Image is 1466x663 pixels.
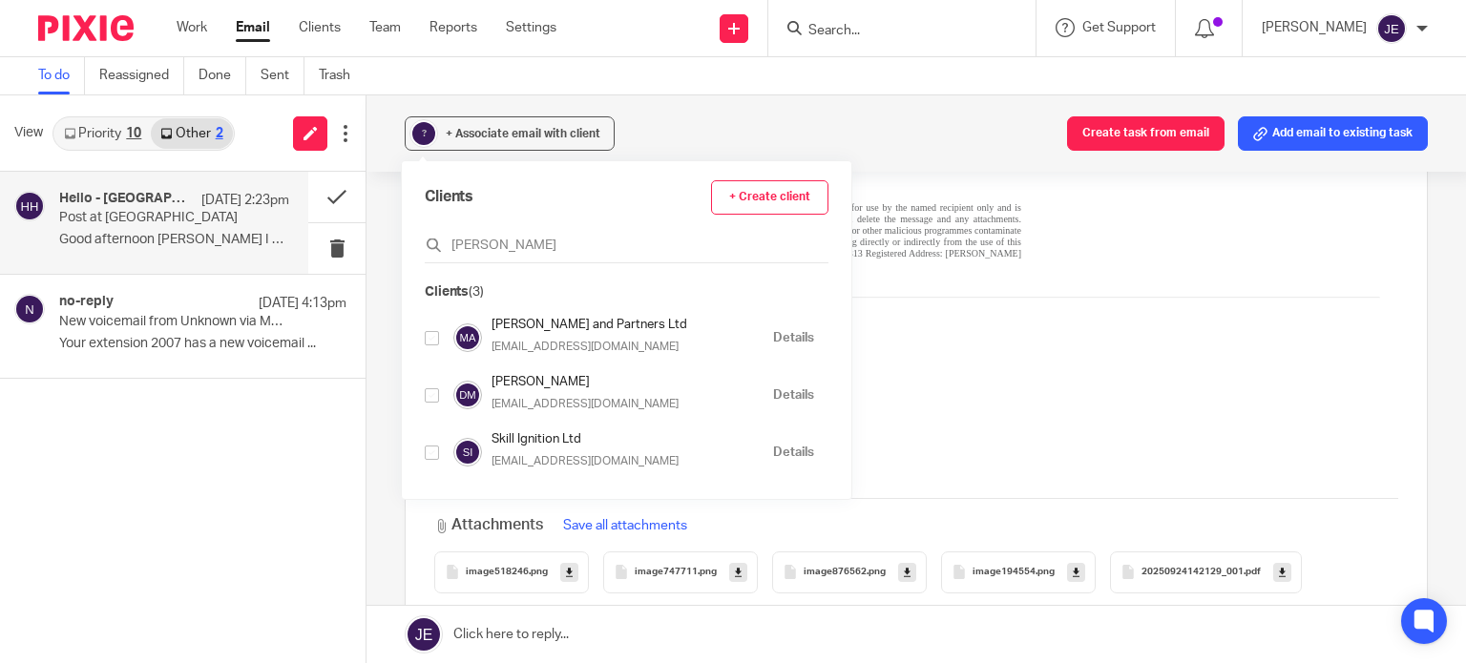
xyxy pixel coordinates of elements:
[1110,551,1302,593] button: 20250924142129_001.pdf
[453,438,482,466] img: svg%3E
[241,518,320,528] a: [DOMAIN_NAME]
[13,256,136,271] span: [PHONE_NUMBER]
[429,18,477,37] a: Reports
[151,118,232,149] a: Other2
[492,396,709,413] p: [EMAIL_ADDRESS][DOMAIN_NAME]
[59,210,243,226] p: Post at [GEOGRAPHIC_DATA]
[59,314,289,330] p: New voicemail from Unknown via M&P Enquiries
[469,285,484,299] span: (3)
[492,339,709,356] p: [EMAIL_ADDRESS][DOMAIN_NAME]
[773,444,814,462] a: Details
[259,294,346,313] p: [DATE] 4:13pm
[446,128,600,139] span: + Associate email with client
[434,514,543,536] h3: Attachments
[38,57,85,94] a: To do
[773,329,814,347] a: Details
[142,342,148,357] span: I
[261,57,304,94] a: Sent
[299,18,341,37] a: Clients
[177,18,207,37] a: Work
[360,342,366,357] span: I
[434,551,589,593] button: image518246.png
[306,342,356,357] span: Farnham
[425,186,473,208] span: Clients
[425,236,828,255] input: Click to search...
[1082,21,1156,34] span: Get Support
[14,294,45,324] img: svg%3E
[152,342,294,357] span: [GEOGRAPHIC_DATA]
[59,336,346,352] p: Your extension 2007 has a new voicemail ...
[772,551,927,593] button: image876562.png
[59,232,289,248] p: Good afternoon [PERSON_NAME] I hope you are...
[59,191,192,207] h4: Hello - [GEOGRAPHIC_DATA]
[973,567,1036,578] span: image194554
[59,294,114,310] h4: no-reply
[126,127,141,140] div: 10
[425,282,484,302] p: Clients
[492,373,764,391] h4: [PERSON_NAME]
[773,386,814,404] a: Details
[711,180,828,215] a: + Create client
[806,23,978,40] input: Search
[38,15,134,41] img: Pixie
[804,567,867,578] span: image876562
[19,316,151,331] a: Find us on LinkedIn
[698,567,717,578] span: .png
[54,118,151,149] a: Priority10
[941,551,1096,593] button: image194554.png
[453,381,482,409] img: svg%3E
[1141,567,1244,578] span: 20250924142129_001
[199,57,246,94] a: Done
[1244,567,1261,578] span: .pdf
[412,122,435,145] div: ?
[492,430,764,448] h4: Skill Ignition Ltd
[298,342,304,357] span: I
[14,191,45,221] img: svg%3E
[492,453,709,470] p: [EMAIL_ADDRESS][DOMAIN_NAME]
[529,567,548,578] span: .png
[867,567,886,578] span: .png
[557,515,693,536] button: Save all attachments
[466,567,529,578] span: image518246
[14,123,43,143] span: View
[1036,567,1055,578] span: .png
[405,116,615,151] button: ? + Associate email with client
[603,551,758,593] button: image747711.png
[1067,116,1225,151] button: Create task from email
[136,256,285,273] td: M:
[369,18,401,37] a: Team
[236,18,270,37] a: Email
[1238,116,1428,151] button: Add email to existing task
[506,18,556,37] a: Settings
[1376,13,1407,44] img: svg%3E
[453,323,482,352] img: svg%3E
[492,316,764,334] h4: [PERSON_NAME] and Partners Ltd
[163,256,286,271] span: [PHONE_NUMBER]
[1262,18,1367,37] p: [PERSON_NAME]
[216,127,223,140] div: 2
[369,342,426,357] span: GU9 7EQ
[99,57,184,94] a: Reassigned
[635,567,698,578] span: image747711
[14,273,254,288] span: [EMAIL_ADDRESS][DOMAIN_NAME]
[319,57,365,94] a: Trash
[201,191,289,210] p: [DATE] 2:23pm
